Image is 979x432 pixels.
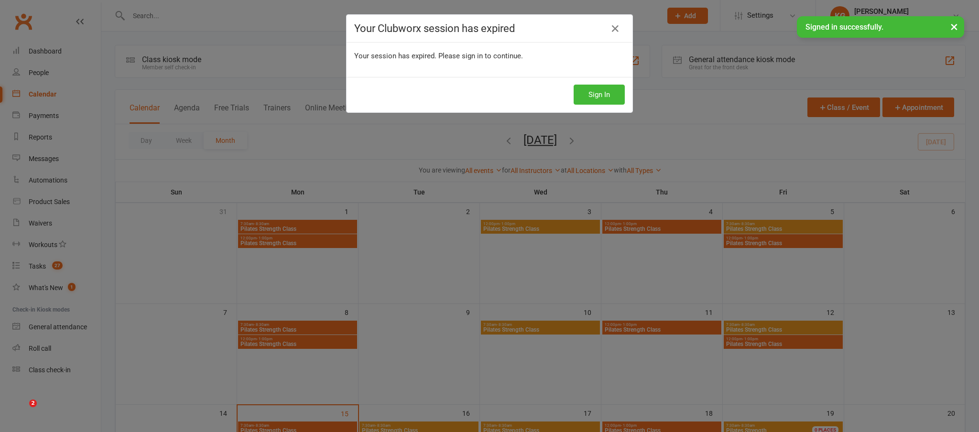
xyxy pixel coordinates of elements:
span: Your session has expired. Please sign in to continue. [354,52,523,60]
a: Close [608,21,623,36]
h4: Your Clubworx session has expired [354,22,625,34]
iframe: Intercom live chat [10,400,33,422]
button: Sign In [574,85,625,105]
span: 2 [29,400,37,407]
